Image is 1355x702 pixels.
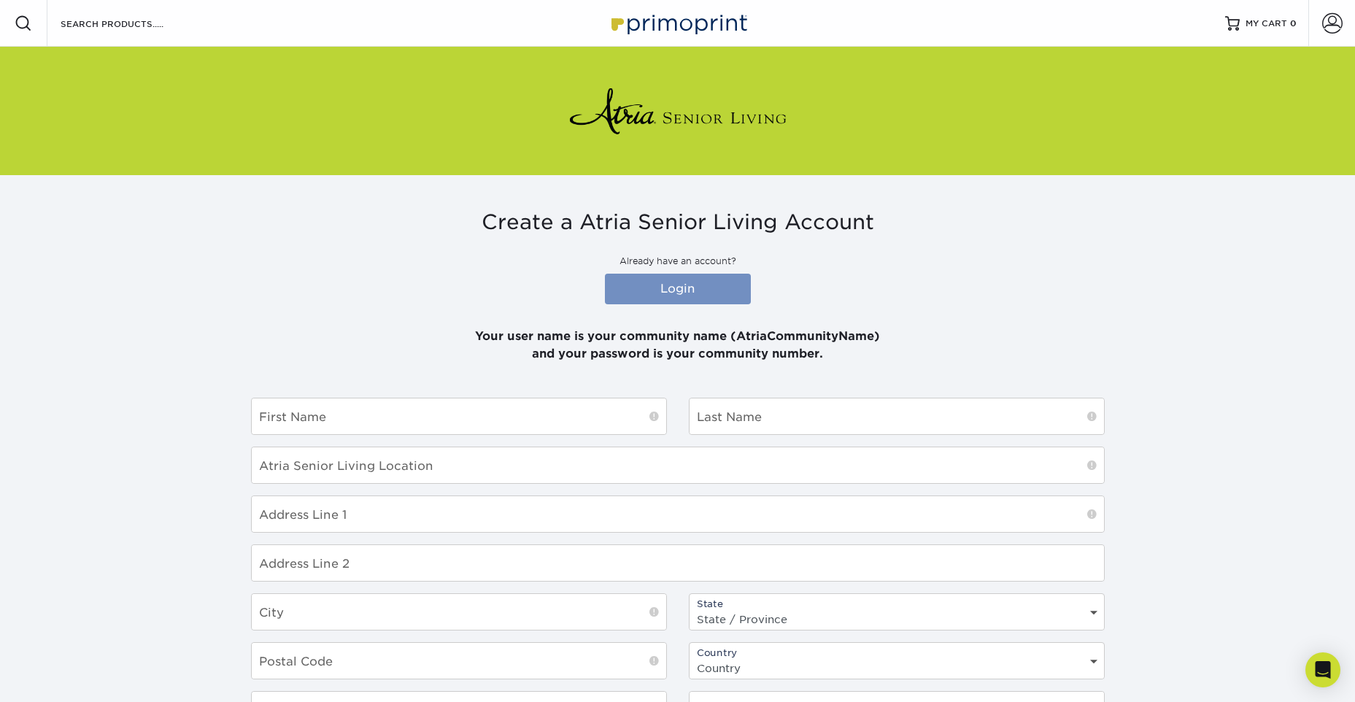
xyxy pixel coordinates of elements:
p: Your user name is your community name (AtriaCommunityName) and your password is your community nu... [251,310,1105,363]
div: Open Intercom Messenger [1305,652,1340,687]
h3: Create a Atria Senior Living Account [251,210,1105,235]
a: Login [605,274,751,304]
input: SEARCH PRODUCTS..... [59,15,201,32]
p: Already have an account? [251,255,1105,268]
img: Primoprint [605,7,751,39]
img: Atria Senior Living [568,82,787,140]
span: 0 [1290,18,1297,28]
span: MY CART [1246,18,1287,30]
